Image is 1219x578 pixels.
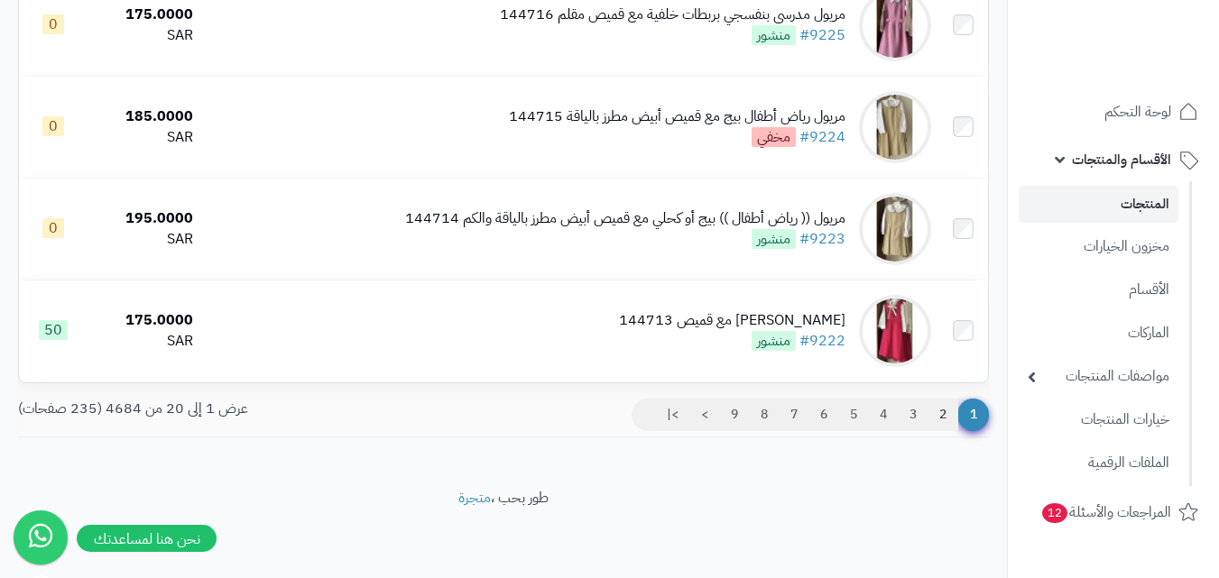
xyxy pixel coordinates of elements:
a: #9223 [799,228,845,250]
a: المنتجات [1019,186,1178,223]
a: 9 [719,399,750,431]
a: 3 [898,399,928,431]
a: 7 [779,399,809,431]
span: 0 [42,14,64,34]
div: 185.0000 [96,106,193,127]
div: SAR [96,25,193,46]
div: [PERSON_NAME] مع قميص 144713 [619,310,845,331]
span: لوحة التحكم [1104,99,1171,124]
a: #9222 [799,330,845,352]
a: 6 [808,399,839,431]
img: مريول رياض أطفال بيج مع قميص أبيض مطرز بالياقة 144715 [859,91,931,163]
a: 5 [838,399,869,431]
a: 2 [928,399,958,431]
span: منشور [752,229,796,249]
span: المراجعات والأسئلة [1040,500,1171,525]
a: مخزون الخيارات [1019,227,1178,266]
span: مخفي [752,127,796,147]
a: 4 [868,399,899,431]
span: 0 [42,218,64,238]
a: لوحة التحكم [1019,90,1208,133]
span: الأقسام والمنتجات [1072,147,1171,172]
span: منشور [752,25,796,45]
a: >| [655,399,690,431]
a: المراجعات والأسئلة12 [1019,491,1208,534]
img: مريول (( رياض أطفال )) بيج أو كحلي مع قميص أبيض مطرز بالياقة والكم 144714 [859,193,931,265]
a: خيارات المنتجات [1019,400,1178,439]
div: عرض 1 إلى 20 من 4684 (235 صفحات) [5,399,503,419]
a: 8 [749,399,780,431]
span: 50 [39,320,68,340]
div: مريول (( رياض أطفال )) بيج أو كحلي مع قميص أبيض مطرز بالياقة والكم 144714 [405,208,845,229]
a: الملفات الرقمية [1019,444,1178,482]
a: مواصفات المنتجات [1019,357,1178,396]
span: 0 [42,116,64,136]
a: #9224 [799,126,845,148]
a: الماركات [1019,314,1178,353]
div: مريول رياض أطفال بيج مع قميص أبيض مطرز بالياقة 144715 [509,106,845,127]
span: 12 [1042,503,1067,523]
div: 175.0000 [96,310,193,331]
a: #9225 [799,24,845,46]
span: 1 [957,399,989,431]
a: متجرة [458,487,491,509]
img: مريول مدرسي فوشي مع قميص 144713 [859,295,931,367]
div: 175.0000 [96,5,193,25]
a: الأقسام [1019,271,1178,309]
a: > [689,399,720,431]
div: مريول مدرسي بنفسجي بربطات خلفية مع قميص مقلم 144716 [500,5,845,25]
div: SAR [96,331,193,352]
div: SAR [96,127,193,148]
span: منشور [752,331,796,351]
div: 195.0000 [96,208,193,229]
div: SAR [96,229,193,250]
